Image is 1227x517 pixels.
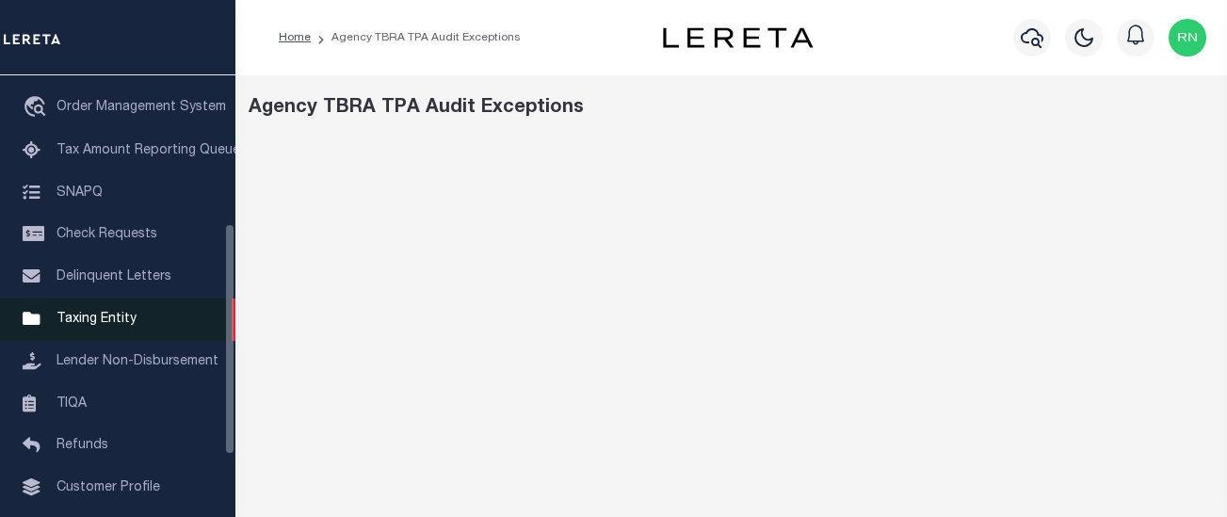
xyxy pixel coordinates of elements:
span: Delinquent Letters [57,270,171,283]
li: Agency TBRA TPA Audit Exceptions [311,29,521,46]
div: Agency TBRA TPA Audit Exceptions [249,94,1215,122]
img: svg+xml;base64,PHN2ZyB4bWxucz0iaHR0cDovL3d3dy53My5vcmcvMjAwMC9zdmciIHBvaW50ZXItZXZlbnRzPSJub25lIi... [1169,19,1206,57]
span: Refunds [57,439,108,452]
span: TIQA [57,396,87,410]
a: Home [279,32,311,43]
span: Check Requests [57,228,157,241]
span: SNAPQ [57,186,103,199]
i: travel_explore [23,96,53,121]
span: Order Management System [57,101,226,114]
span: Tax Amount Reporting Queue [57,144,240,157]
img: logo-dark.svg [663,27,814,48]
span: Customer Profile [57,481,160,494]
span: Taxing Entity [57,313,137,326]
span: Lender Non-Disbursement [57,355,218,368]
